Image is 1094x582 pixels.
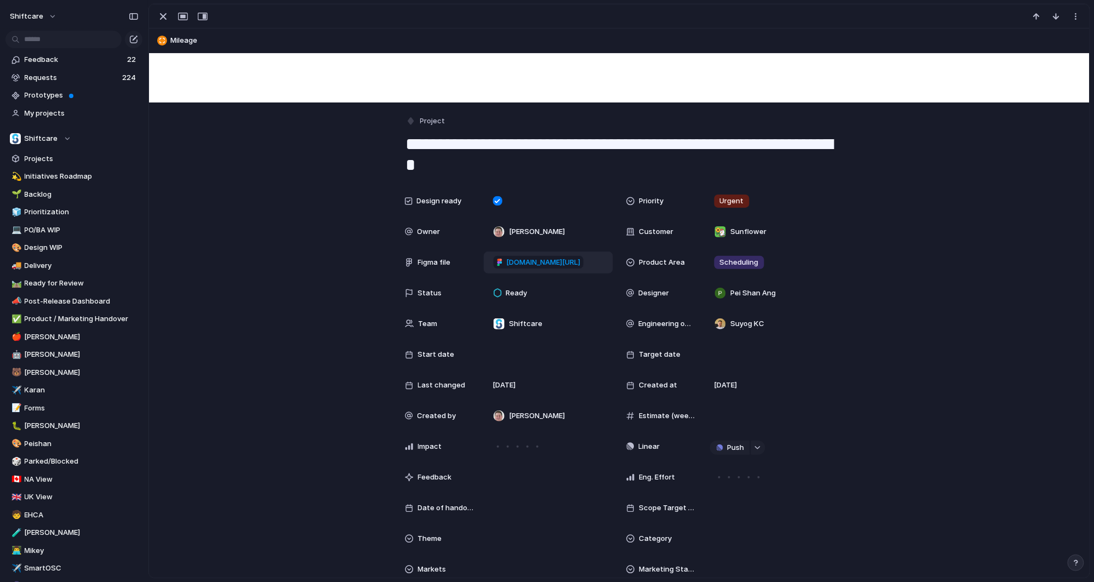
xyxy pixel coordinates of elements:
[5,87,142,104] a: Prototypes
[25,296,139,307] span: Post-Release Dashboard
[418,564,446,575] span: Markets
[10,313,21,324] button: ✅
[10,385,21,396] button: ✈️
[639,196,664,207] span: Priority
[12,259,19,272] div: 🚚
[10,438,21,449] button: 🎨
[506,288,527,299] span: Ready
[417,196,462,207] span: Design ready
[639,410,696,421] span: Estimate (weeks)
[5,507,142,523] a: 🧒EHCA
[5,418,142,434] a: 🐛[PERSON_NAME]
[10,332,21,343] button: 🍎
[418,533,442,544] span: Theme
[25,108,139,119] span: My projects
[12,330,19,343] div: 🍎
[12,188,19,201] div: 🌱
[10,278,21,289] button: 🛤️
[418,441,442,452] span: Impact
[5,329,142,345] a: 🍎[PERSON_NAME]
[5,168,142,185] div: 💫Initiatives Roadmap
[5,186,142,203] a: 🌱Backlog
[25,260,139,271] span: Delivery
[25,438,139,449] span: Peishan
[12,455,19,468] div: 🎲
[5,453,142,470] a: 🎲Parked/Blocked
[10,403,21,414] button: 📝
[720,196,744,207] span: Urgent
[639,472,675,483] span: Eng. Effort
[418,380,466,391] span: Last changed
[10,189,21,200] button: 🌱
[714,380,737,391] span: [DATE]
[12,562,19,575] div: ✈️
[25,242,139,253] span: Design WIP
[5,382,142,398] a: ✈️Karan
[5,524,142,541] a: 🧪[PERSON_NAME]
[10,527,21,538] button: 🧪
[25,313,139,324] span: Product / Marketing Handover
[639,380,678,391] span: Created at
[731,288,776,299] span: Pei Shan Ang
[12,402,19,414] div: 📝
[127,54,138,65] span: 22
[5,364,142,381] a: 🐻[PERSON_NAME]
[170,35,1085,46] span: Mileage
[12,420,19,432] div: 🐛
[12,366,19,379] div: 🐻
[720,257,759,268] span: Scheduling
[418,349,455,360] span: Start date
[507,257,581,268] span: [DOMAIN_NAME][URL]
[12,170,19,183] div: 💫
[5,346,142,363] a: 🤖[PERSON_NAME]
[639,318,696,329] span: Engineering owner
[639,564,696,575] span: Marketing Status
[731,318,765,329] span: Suyog KC
[639,441,660,452] span: Linear
[122,72,138,83] span: 224
[5,436,142,452] a: 🎨Peishan
[5,70,142,86] a: Requests224
[25,90,139,101] span: Prototypes
[25,349,139,360] span: [PERSON_NAME]
[25,510,139,521] span: EHCA
[25,420,139,431] span: [PERSON_NAME]
[12,349,19,361] div: 🤖
[509,410,565,421] span: [PERSON_NAME]
[639,257,685,268] span: Product Area
[728,442,744,453] span: Push
[5,293,142,310] div: 📣Post-Release Dashboard
[639,349,681,360] span: Target date
[25,385,139,396] span: Karan
[10,474,21,485] button: 🇨🇦
[25,72,119,83] span: Requests
[10,207,21,218] button: 🧊
[5,543,142,559] div: 👨‍💻Mikey
[25,545,139,556] span: Mikey
[12,224,19,236] div: 💻
[419,318,438,329] span: Team
[493,380,516,391] span: [DATE]
[639,288,669,299] span: Designer
[418,288,442,299] span: Status
[12,473,19,486] div: 🇨🇦
[493,255,584,270] a: [DOMAIN_NAME][URL]
[10,225,21,236] button: 💻
[12,509,19,521] div: 🧒
[10,349,21,360] button: 🤖
[5,258,142,274] a: 🚚Delivery
[25,403,139,414] span: Forms
[12,206,19,219] div: 🧊
[418,503,475,513] span: Date of handover
[25,189,139,200] span: Backlog
[12,277,19,290] div: 🛤️
[10,296,21,307] button: 📣
[5,151,142,167] a: Projects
